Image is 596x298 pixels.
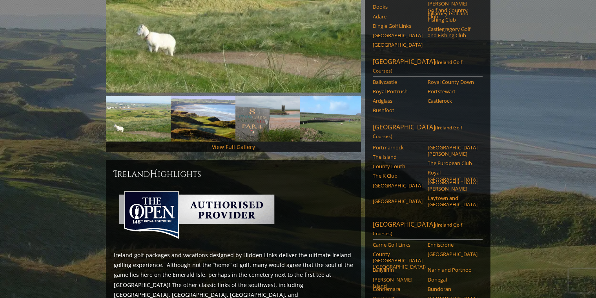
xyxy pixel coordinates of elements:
[373,286,423,292] a: Connemara
[428,10,478,23] a: Killarney Golf and Fishing Club
[373,98,423,104] a: Ardglass
[428,286,478,292] a: Bundoran
[114,168,353,180] h2: Ireland ighlights
[373,242,423,248] a: Carne Golf Links
[428,79,478,85] a: Royal County Down
[373,13,423,20] a: Adare
[373,267,423,273] a: Ballyliffin
[373,42,423,48] a: [GEOGRAPHIC_DATA]
[428,195,478,208] a: Laytown and [GEOGRAPHIC_DATA]
[428,160,478,166] a: The European Club
[428,251,478,257] a: [GEOGRAPHIC_DATA]
[373,220,483,240] a: [GEOGRAPHIC_DATA](Ireland Golf Courses)
[373,163,423,169] a: County Louth
[212,143,255,151] a: View Full Gallery
[428,169,478,182] a: Royal [GEOGRAPHIC_DATA]
[373,222,462,237] span: (Ireland Golf Courses)
[373,107,423,113] a: Bushfoot
[373,173,423,179] a: The K Club
[373,59,462,74] span: (Ireland Golf Courses)
[373,123,483,142] a: [GEOGRAPHIC_DATA](Ireland Golf Courses)
[428,179,478,192] a: [GEOGRAPHIC_DATA][PERSON_NAME]
[373,251,423,270] a: County [GEOGRAPHIC_DATA] ([GEOGRAPHIC_DATA])
[373,88,423,94] a: Royal Portrush
[428,88,478,94] a: Portstewart
[373,276,423,289] a: [PERSON_NAME] Island
[373,23,423,29] a: Dingle Golf Links
[428,144,478,157] a: [GEOGRAPHIC_DATA][PERSON_NAME]
[428,276,478,283] a: Donegal
[373,32,423,38] a: [GEOGRAPHIC_DATA]
[373,79,423,85] a: Ballycastle
[373,154,423,160] a: The Island
[373,198,423,204] a: [GEOGRAPHIC_DATA]
[150,168,158,180] span: H
[428,98,478,104] a: Castlerock
[428,267,478,273] a: Narin and Portnoo
[373,124,462,140] span: (Ireland Golf Courses)
[428,242,478,248] a: Enniscrone
[373,4,423,10] a: Dooks
[373,57,483,77] a: [GEOGRAPHIC_DATA](Ireland Golf Courses)
[373,144,423,151] a: Portmarnock
[373,182,423,189] a: [GEOGRAPHIC_DATA]
[428,26,478,39] a: Castlegregory Golf and Fishing Club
